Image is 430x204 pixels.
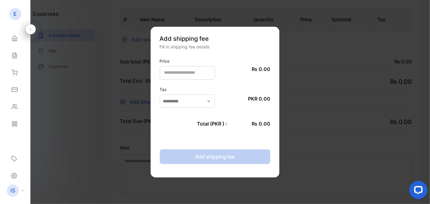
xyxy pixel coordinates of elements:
label: Price [160,58,215,64]
p: Total (PKR ) : [197,120,227,127]
button: Add shipping fee [160,149,271,164]
iframe: LiveChat chat widget [404,178,430,204]
p: IS [10,187,15,195]
span: ₨ 0.00 [252,66,270,72]
p: E [14,10,17,18]
span: ₨ 0.00 [252,121,270,127]
p: Add shipping fee [160,34,271,43]
label: Tax [160,86,215,92]
div: Fill in shipping fee details [160,43,271,50]
p: PKR 0.00 [248,95,270,102]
